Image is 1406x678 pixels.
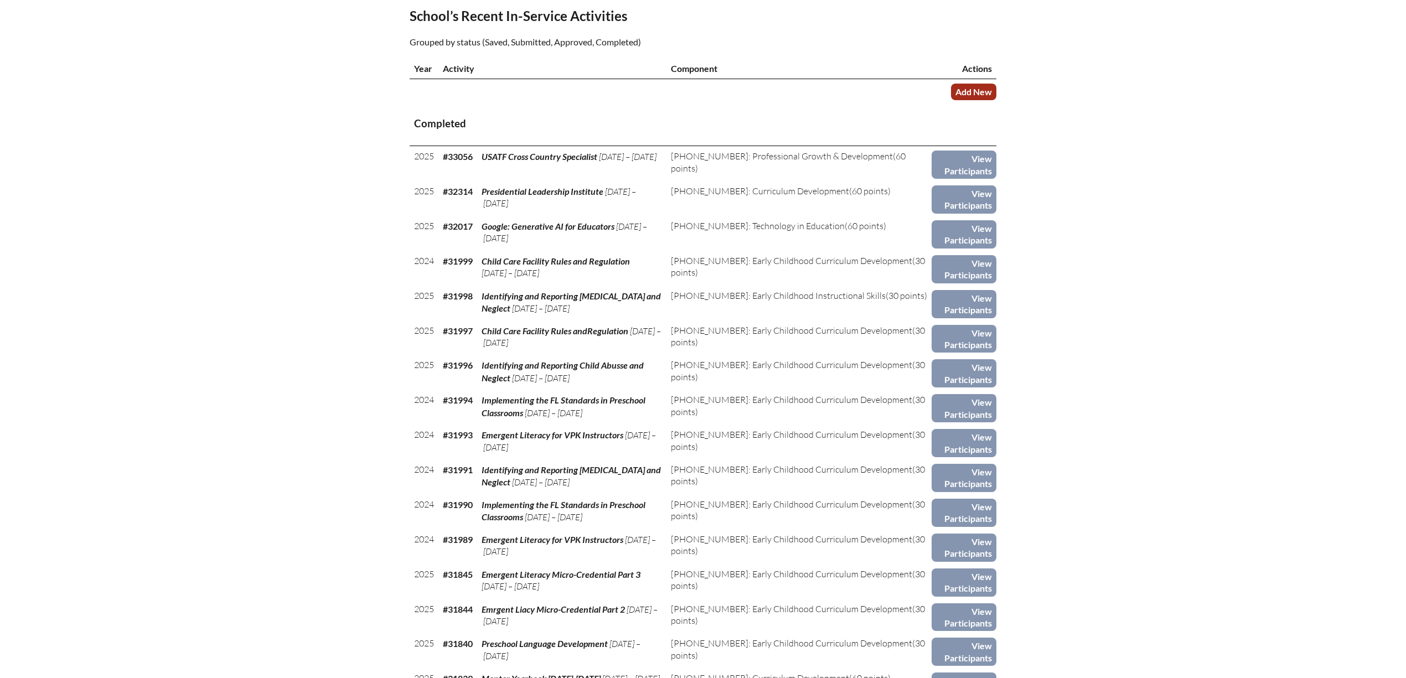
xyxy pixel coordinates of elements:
a: View Participants [932,603,996,632]
td: (60 points) [666,181,932,216]
span: [PHONE_NUMBER]: Early Childhood Curriculum Development [671,464,912,475]
span: [PHONE_NUMBER]: Early Childhood Instructional Skills [671,290,886,301]
td: 2024 [410,390,438,425]
b: #31999 [443,256,473,266]
td: 2024 [410,494,438,529]
th: Activity [438,58,666,79]
td: 2025 [410,564,438,599]
span: [DATE] – [DATE] [482,638,640,661]
span: [DATE] – [DATE] [482,604,658,627]
span: Implementing the FL Standards in Preschool Classrooms [482,395,645,417]
b: #31997 [443,325,473,336]
b: #31994 [443,395,473,405]
span: [DATE] – [DATE] [482,221,647,244]
td: (30 points) [666,425,932,459]
a: View Participants [932,464,996,492]
p: Grouped by status (Saved, Submitted, Approved, Completed) [410,35,799,49]
b: #31996 [443,360,473,370]
span: [DATE] – [DATE] [512,477,570,488]
td: (30 points) [666,633,932,668]
a: View Participants [932,429,996,457]
a: View Participants [932,290,996,318]
td: 2025 [410,355,438,390]
b: #31845 [443,569,473,579]
span: USATF Cross Country Specialist [482,151,597,162]
td: (30 points) [666,494,932,529]
td: 2025 [410,320,438,355]
b: #31998 [443,291,473,301]
span: [PHONE_NUMBER]: Early Childhood Curriculum Development [671,429,912,440]
h3: Completed [414,117,992,131]
th: Component [666,58,932,79]
td: (30 points) [666,564,932,599]
span: [DATE] – [DATE] [525,511,582,522]
a: View Participants [932,359,996,387]
span: [PHONE_NUMBER]: Early Childhood Curriculum Development [671,394,912,405]
a: View Participants [932,568,996,597]
span: [DATE] – [DATE] [482,267,539,278]
td: (30 points) [666,320,932,355]
span: [DATE] – [DATE] [482,581,539,592]
span: [DATE] – [DATE] [599,151,657,162]
td: 2025 [410,633,438,668]
a: View Participants [932,394,996,422]
th: Year [410,58,438,79]
span: Implementing the FL Standards in Preschool Classrooms [482,499,645,522]
span: [PHONE_NUMBER]: Professional Growth & Development [671,151,893,162]
span: Child Care Facility Rules and Regulation [482,256,630,266]
span: [PHONE_NUMBER]: Early Childhood Curriculum Development [671,534,912,545]
td: 2025 [410,181,438,216]
td: (30 points) [666,355,932,390]
a: View Participants [932,638,996,666]
span: [DATE] – [DATE] [512,303,570,314]
span: [PHONE_NUMBER]: Early Childhood Curriculum Development [671,359,912,370]
span: Child Care Facility Rules andRegulation [482,325,628,336]
span: [DATE] – [DATE] [482,534,656,557]
td: (30 points) [666,286,932,320]
span: [PHONE_NUMBER]: Early Childhood Curriculum Development [671,638,912,649]
span: [DATE] – [DATE] [512,372,570,384]
span: [DATE] – [DATE] [482,186,636,209]
span: Emergent Literacy for VPK Instructors [482,534,623,545]
b: #32017 [443,221,473,231]
a: View Participants [932,151,996,179]
b: #31844 [443,604,473,614]
span: [DATE] – [DATE] [525,407,582,418]
td: 2025 [410,286,438,320]
td: (60 points) [666,216,932,251]
span: [PHONE_NUMBER]: Early Childhood Curriculum Development [671,325,912,336]
td: (30 points) [666,599,932,634]
span: [PHONE_NUMBER]: Early Childhood Curriculum Development [671,568,912,579]
td: 2025 [410,216,438,251]
b: #32314 [443,186,473,196]
a: View Participants [932,325,996,353]
th: Actions [932,58,996,79]
a: View Participants [932,499,996,527]
span: Emergent Literacy for VPK Instructors [482,429,623,440]
a: View Participants [932,534,996,562]
a: View Participants [932,185,996,214]
span: Identifying and Reporting [MEDICAL_DATA] and Neglect [482,291,661,313]
b: #33056 [443,151,473,162]
span: Preschool Language Development [482,638,608,649]
span: [DATE] – [DATE] [482,325,661,348]
td: (30 points) [666,251,932,286]
a: View Participants [932,255,996,283]
h2: School’s Recent In-Service Activities [410,8,799,24]
td: 2025 [410,599,438,634]
a: View Participants [932,220,996,249]
span: Google: Generative AI for Educators [482,221,614,231]
span: Identifying and Reporting Child Abusse and Neglect [482,360,644,382]
td: 2024 [410,251,438,286]
span: Emergent Literacy Micro-Credential Part 3 [482,569,640,579]
b: #31990 [443,499,473,510]
span: Presidential Leadership Institute [482,186,603,196]
td: (30 points) [666,529,932,564]
b: #31989 [443,534,473,545]
td: 2024 [410,425,438,459]
a: Add New [951,84,996,100]
span: Identifying and Reporting [MEDICAL_DATA] and Neglect [482,464,661,487]
td: 2024 [410,529,438,564]
span: [PHONE_NUMBER]: Early Childhood Curriculum Development [671,499,912,510]
td: 2025 [410,146,438,181]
